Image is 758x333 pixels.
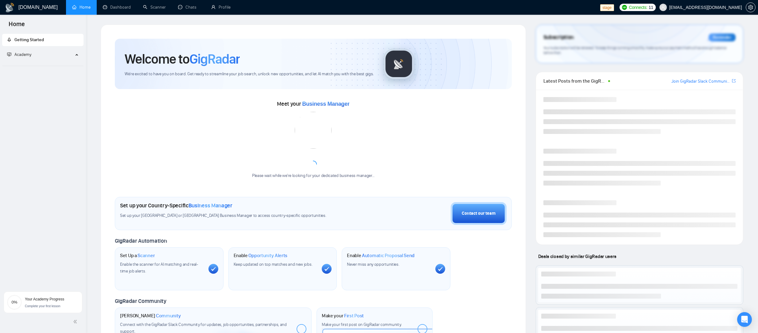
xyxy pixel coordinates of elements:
[543,77,607,85] span: Latest Posts from the GigRadar Community
[322,313,364,319] h1: Make your
[7,37,11,42] span: rocket
[347,253,414,259] h1: Enable
[347,262,399,267] span: Never miss any opportunities.
[189,202,232,209] span: Business Manager
[103,5,131,10] a: dashboardDashboard
[120,313,181,319] h1: [PERSON_NAME]
[277,100,349,107] span: Meet your
[120,262,198,274] span: Enable the scanner for AI matching and real-time job alerts.
[7,300,22,304] span: 0%
[649,4,653,11] span: 11
[5,3,15,13] img: logo
[732,78,736,84] a: export
[120,253,155,259] h1: Set Up a
[2,34,84,46] li: Getting Started
[2,63,84,67] li: Academy Homepage
[248,173,378,179] div: Please wait while we're looking for your dedicated business manager...
[125,71,374,77] span: We're excited to have you on board. Get ready to streamline your job search, unlock new opportuni...
[322,322,402,327] span: Make your first post on GigRadar community.
[115,298,166,304] span: GigRadar Community
[451,202,507,225] button: Contact our team
[7,52,31,57] span: Academy
[302,101,349,107] span: Business Manager
[732,78,736,83] span: export
[14,37,44,42] span: Getting Started
[211,5,231,10] a: userProfile
[600,4,614,11] span: stage
[73,319,79,325] span: double-left
[234,253,288,259] h1: Enable
[25,297,64,301] span: Your Academy Progress
[536,251,619,262] span: Deals closed by similar GigRadar users
[362,253,414,259] span: Automatic Proposal Send
[746,5,756,10] a: setting
[7,52,11,57] span: fund-projection-screen
[671,78,731,85] a: Join GigRadar Slack Community
[309,161,317,168] span: loading
[72,5,91,10] a: homeHome
[344,313,364,319] span: First Post
[120,202,232,209] h1: Set up your Country-Specific
[25,304,60,308] span: Complete your first lesson
[4,20,30,33] span: Home
[543,32,574,43] span: Subscription
[138,253,155,259] span: Scanner
[143,5,166,10] a: searchScanner
[543,45,726,55] span: Your subscription will be renewed. To keep things running smoothly, make sure your payment method...
[115,237,167,244] span: GigRadar Automation
[622,5,627,10] img: upwork-logo.png
[125,51,240,67] h1: Welcome to
[189,51,240,67] span: GigRadar
[629,4,647,11] span: Connects:
[156,313,181,319] span: Community
[383,49,414,79] img: gigradar-logo.png
[120,213,352,219] span: Set up your [GEOGRAPHIC_DATA] or [GEOGRAPHIC_DATA] Business Manager to access country-specific op...
[234,262,313,267] span: Keep updated on top matches and new jobs.
[462,210,496,217] div: Contact our team
[14,52,31,57] span: Academy
[295,112,332,149] img: error
[248,253,287,259] span: Opportunity Alerts
[746,2,756,12] button: setting
[709,33,736,41] div: Reminder
[661,5,665,10] span: user
[737,312,752,327] div: Open Intercom Messenger
[178,5,199,10] a: messageChats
